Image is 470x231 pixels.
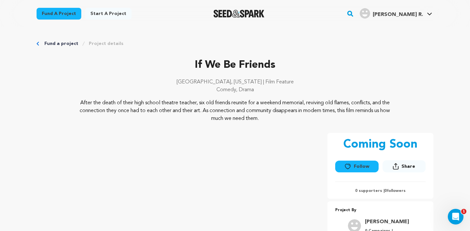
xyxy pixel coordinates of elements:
[401,163,415,170] span: Share
[37,40,433,47] div: Breadcrumb
[44,40,78,47] a: Fund a project
[213,10,265,18] img: Seed&Spark Logo Dark Mode
[213,10,265,18] a: Seed&Spark Homepage
[89,40,123,47] a: Project details
[76,99,394,123] p: After the death of their high school theatre teacher, six old friends reunite for a weekend memor...
[37,86,433,94] p: Comedy, Drama
[335,188,426,194] p: 0 supporters | followers
[37,57,433,73] p: If We Be Friends
[360,8,423,19] div: Alspach R.'s Profile
[384,189,387,193] span: 0
[365,218,409,226] a: Goto Alspach Rosalie profile
[358,7,433,21] span: Alspach R.'s Profile
[343,138,417,151] p: Coming Soon
[461,209,466,214] span: 1
[383,160,426,172] button: Share
[360,8,370,19] img: user.png
[335,207,426,214] p: Project By
[37,8,81,20] a: Fund a project
[85,8,132,20] a: Start a project
[373,12,423,17] span: [PERSON_NAME] R.
[37,78,433,86] p: [GEOGRAPHIC_DATA], [US_STATE] | Film Feature
[383,160,426,175] span: Share
[448,209,463,224] iframe: Intercom live chat
[335,161,378,172] button: Follow
[358,7,433,19] a: Alspach R.'s Profile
